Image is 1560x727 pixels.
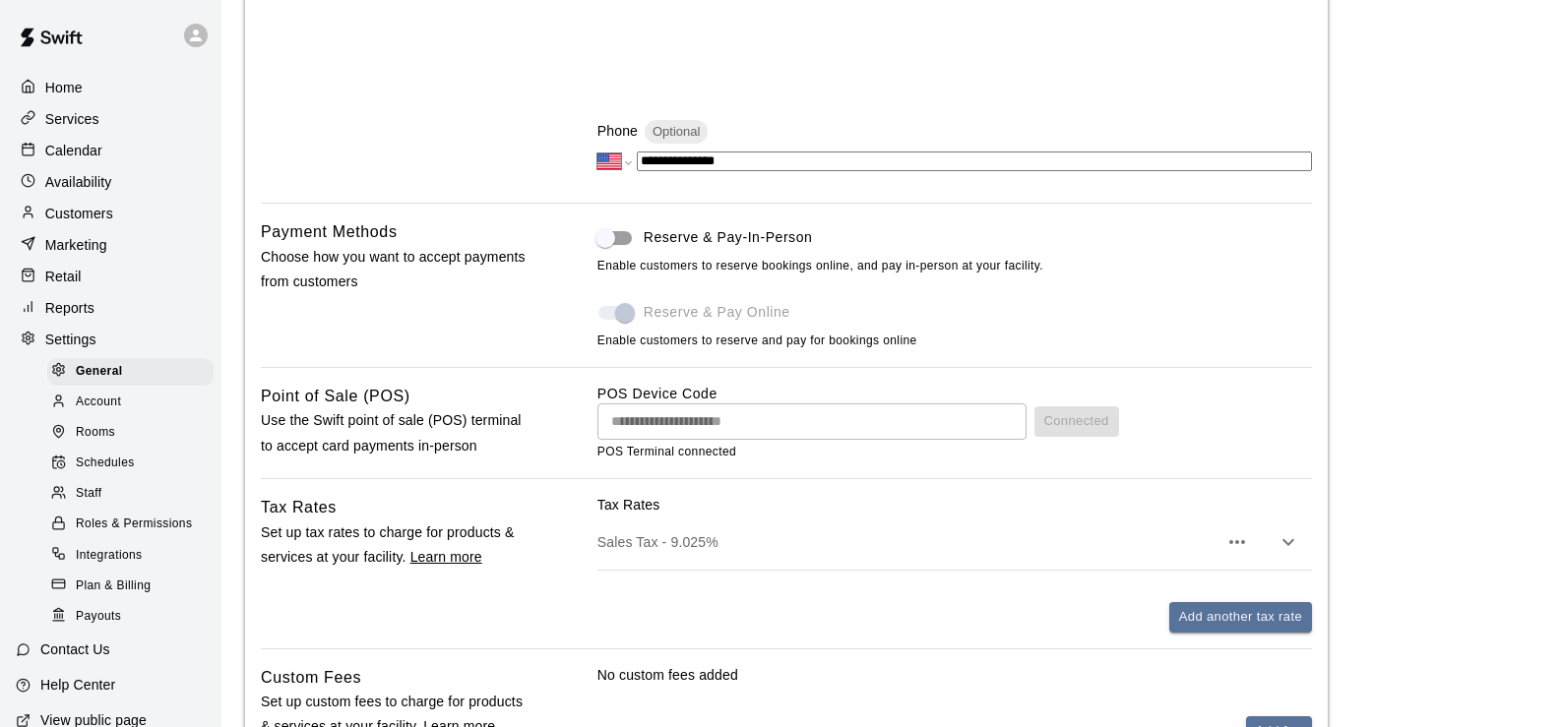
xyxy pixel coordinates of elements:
a: Marketing [16,230,206,260]
p: Availability [45,172,112,192]
h6: Payment Methods [261,219,398,245]
div: Roles & Permissions [47,511,214,538]
a: Schedules [47,449,221,479]
a: Home [16,73,206,102]
span: Enable customers to reserve and pay for bookings online [597,333,917,347]
span: Schedules [76,454,135,473]
p: Sales Tax - 9.025% [597,532,1217,552]
span: Enable customers to reserve bookings online, and pay in-person at your facility. [597,257,1312,276]
a: Rooms [47,418,221,449]
p: Customers [45,204,113,223]
a: Account [47,387,221,417]
a: Customers [16,199,206,228]
button: Add another tax rate [1169,602,1312,633]
p: Set up tax rates to charge for products & services at your facility. [261,520,534,570]
div: Payouts [47,603,214,631]
a: Integrations [47,540,221,571]
p: Services [45,109,99,129]
p: Retail [45,267,82,286]
span: Account [76,393,121,412]
p: Marketing [45,235,107,255]
a: Plan & Billing [47,571,221,601]
span: Optional [645,124,708,139]
span: Payouts [76,607,121,627]
p: Help Center [40,675,115,695]
div: Integrations [47,542,214,570]
h6: Custom Fees [261,665,361,691]
span: Reserve & Pay Online [644,302,790,323]
span: Integrations [76,546,143,566]
div: Rooms [47,419,214,447]
p: Tax Rates [597,495,1312,515]
div: General [47,358,214,386]
p: Phone [597,121,638,141]
span: POS Terminal connected [597,445,736,458]
p: Contact Us [40,639,110,659]
a: Payouts [47,601,221,632]
p: Settings [45,330,96,349]
p: Calendar [45,141,102,160]
a: Staff [47,479,221,510]
div: Schedules [47,450,214,477]
span: General [76,362,123,382]
p: Use the Swift point of sale (POS) terminal to accept card payments in-person [261,408,534,457]
div: Sales Tax - 9.025% [597,515,1312,570]
a: Calendar [16,136,206,165]
h6: Tax Rates [261,495,337,520]
span: Staff [76,484,101,504]
span: Rooms [76,423,115,443]
span: Reserve & Pay-In-Person [644,227,813,248]
p: Choose how you want to accept payments from customers [261,245,534,294]
span: Plan & Billing [76,576,151,596]
a: Retail [16,262,206,291]
a: Reports [16,293,206,323]
div: Staff [47,480,214,508]
p: Home [45,78,83,97]
a: Learn more [410,549,482,565]
a: Availability [16,167,206,197]
h6: Point of Sale (POS) [261,384,410,409]
a: General [47,356,221,387]
span: Roles & Permissions [76,515,192,534]
div: Plan & Billing [47,573,214,600]
p: Reports [45,298,94,318]
a: Roles & Permissions [47,510,221,540]
a: Services [16,104,206,134]
p: No custom fees added [597,665,1312,685]
a: Settings [16,325,206,354]
div: Account [47,389,214,416]
label: POS Device Code [597,386,718,401]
